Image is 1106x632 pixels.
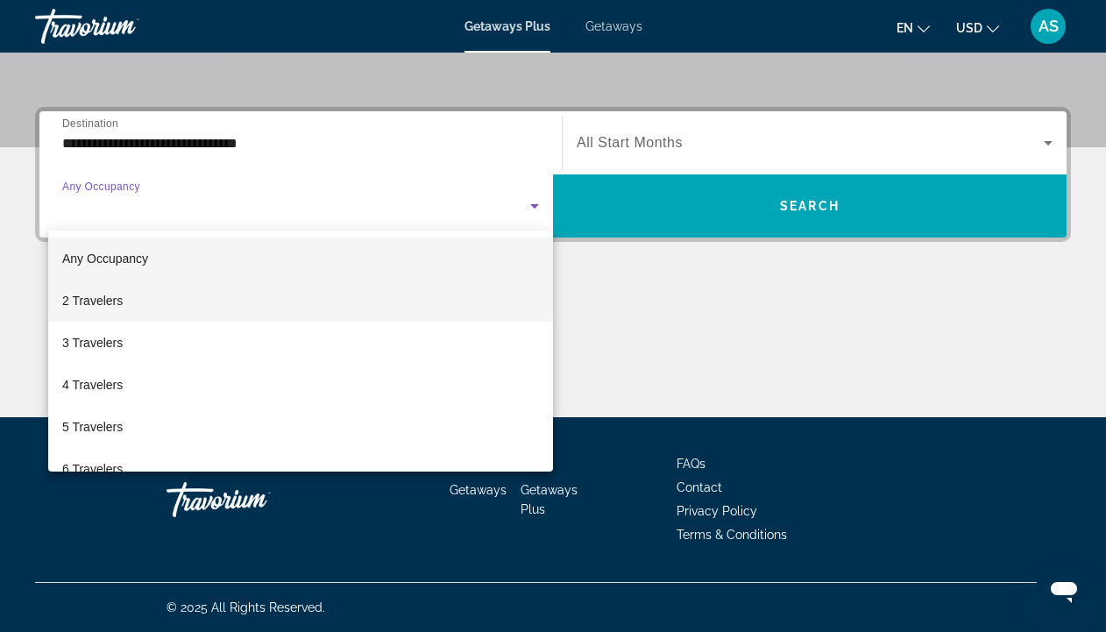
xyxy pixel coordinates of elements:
iframe: Кнопка запуска окна обмена сообщениями [1036,562,1092,618]
span: 4 Travelers [62,374,123,395]
span: 6 Travelers [62,458,123,479]
span: 5 Travelers [62,416,123,437]
span: Any Occupancy [62,252,148,266]
span: 3 Travelers [62,332,123,353]
span: 2 Travelers [62,290,123,311]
